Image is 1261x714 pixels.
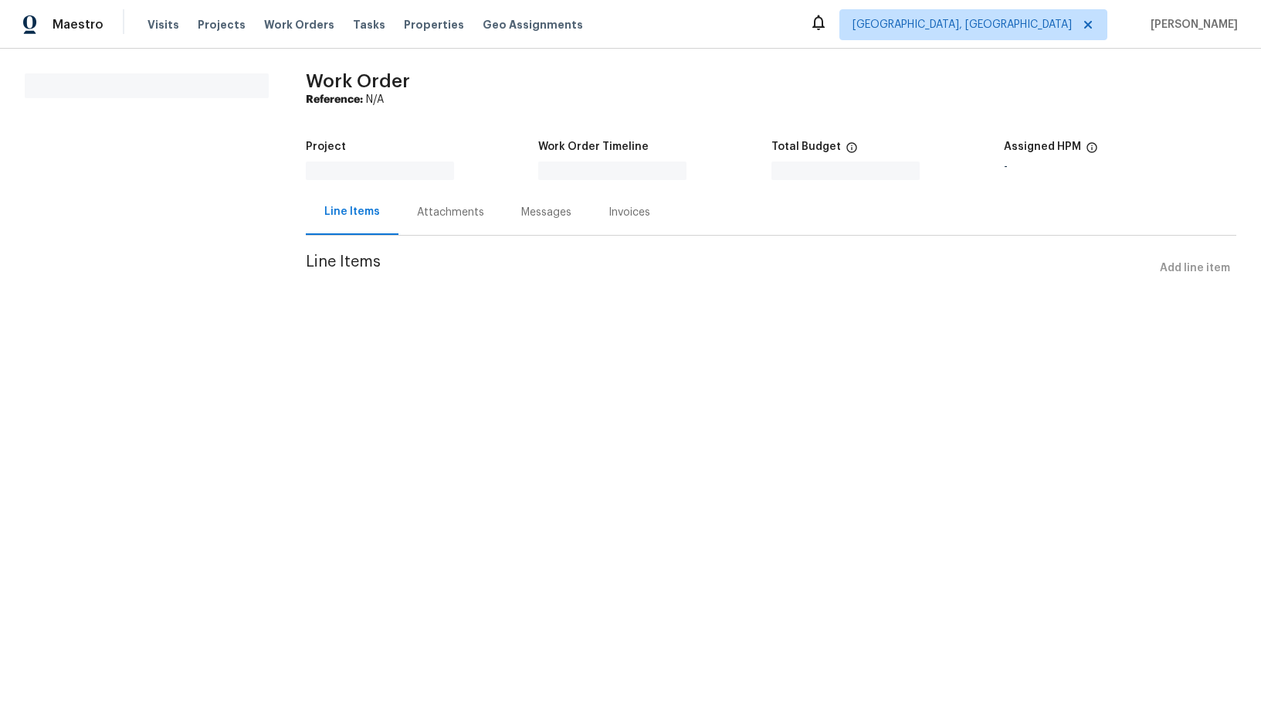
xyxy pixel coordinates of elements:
[1004,141,1081,152] h5: Assigned HPM
[306,141,346,152] h5: Project
[608,205,650,220] div: Invoices
[306,254,1154,283] span: Line Items
[417,205,484,220] div: Attachments
[1144,17,1238,32] span: [PERSON_NAME]
[353,19,385,30] span: Tasks
[306,94,363,105] b: Reference:
[147,17,179,32] span: Visits
[521,205,571,220] div: Messages
[306,92,1236,107] div: N/A
[853,17,1072,32] span: [GEOGRAPHIC_DATA], [GEOGRAPHIC_DATA]
[846,141,858,161] span: The total cost of line items that have been proposed by Opendoor. This sum includes line items th...
[1004,161,1236,172] div: -
[264,17,334,32] span: Work Orders
[53,17,103,32] span: Maestro
[1086,141,1098,161] span: The hpm assigned to this work order.
[771,141,841,152] h5: Total Budget
[483,17,583,32] span: Geo Assignments
[198,17,246,32] span: Projects
[538,141,649,152] h5: Work Order Timeline
[306,72,410,90] span: Work Order
[324,204,380,219] div: Line Items
[404,17,464,32] span: Properties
